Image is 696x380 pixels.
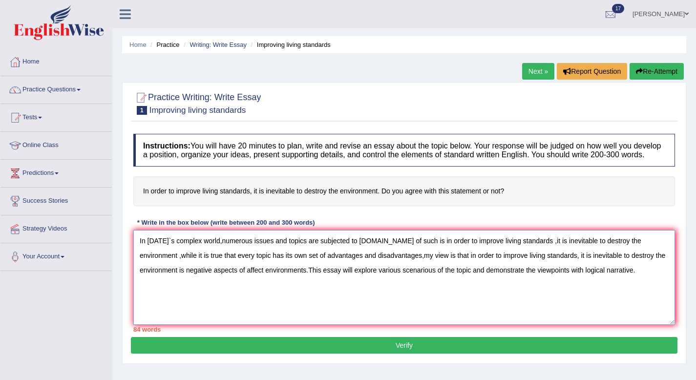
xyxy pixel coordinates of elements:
[137,106,147,115] span: 1
[249,40,331,49] li: Improving living standards
[131,337,677,354] button: Verify
[190,41,247,48] a: Writing: Write Essay
[143,142,190,150] b: Instructions:
[133,90,261,115] h2: Practice Writing: Write Essay
[133,218,318,228] div: * Write in the box below (write between 200 and 300 words)
[129,41,147,48] a: Home
[148,40,179,49] li: Practice
[133,176,675,206] h4: In order to improve living standards, it is inevitable to destroy the environment. Do you agree w...
[0,104,112,128] a: Tests
[0,160,112,184] a: Predictions
[0,188,112,212] a: Success Stories
[0,76,112,101] a: Practice Questions
[630,63,684,80] button: Re-Attempt
[0,215,112,240] a: Strategy Videos
[133,134,675,167] h4: You will have 20 minutes to plan, write and revise an essay about the topic below. Your response ...
[612,4,624,13] span: 17
[0,243,112,268] a: Your Account
[557,63,627,80] button: Report Question
[149,106,246,115] small: Improving living standards
[0,48,112,73] a: Home
[0,132,112,156] a: Online Class
[133,325,675,334] div: 84 words
[522,63,554,80] a: Next »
